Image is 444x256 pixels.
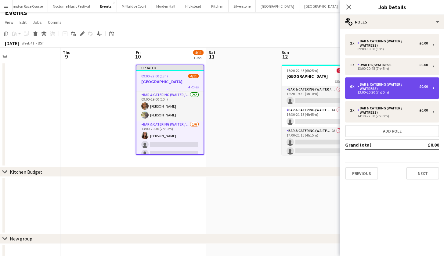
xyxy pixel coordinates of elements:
td: £0.00 [410,140,439,150]
span: 12 [281,53,289,60]
div: BST [38,41,44,45]
div: Bar & Catering (Waiter / waitress) [357,106,419,115]
div: £0.00 [419,108,428,112]
button: Silverstone [229,0,256,12]
span: View [5,20,13,25]
div: 2 x [350,108,357,112]
h1: Events [5,8,27,17]
button: [GEOGRAPHIC_DATA] [299,0,343,12]
button: Kitchen [206,0,229,12]
button: Hickstead [180,0,206,12]
span: 09:00-22:00 (13h) [141,74,168,78]
div: 13:00-20:45 (7h45m) [350,67,428,70]
span: Sun [282,50,289,55]
span: Comms [48,20,62,25]
button: Plumpton Race Course [3,0,48,12]
span: Fri [136,50,141,55]
div: £0.00 [419,63,428,67]
div: Updated [136,65,204,70]
app-card-role: Bar & Catering (Waiter / waitress)1A0/116:30-21:15 (4h45m) [282,107,350,127]
span: 6 Roles [335,79,345,84]
app-job-card: Updated09:00-22:00 (13h)4/11[GEOGRAPHIC_DATA]4 RolesBar & Catering (Waiter / waitress)2/209:00-19... [136,65,204,155]
app-card-role: Bar & Catering (Waiter / waitress)0/116:20-19:30 (3h10m) [282,86,350,107]
div: 13:00-20:30 (7h30m) [350,91,428,94]
span: 9 [62,53,70,60]
button: Previous [345,167,378,180]
div: Kitchen Budget [10,169,42,175]
span: Thu [63,50,70,55]
app-card-role: Bar & Catering (Waiter / waitress)2/209:00-19:00 (10h)[PERSON_NAME][PERSON_NAME] [136,91,204,121]
span: Week 41 [20,41,35,45]
button: Morden Hall [151,0,180,12]
button: [GEOGRAPHIC_DATA] [256,0,299,12]
div: £0.00 [419,41,428,45]
div: Roles [340,15,444,29]
a: Jobs [30,18,44,26]
app-card-role: Bar & Catering (Waiter / waitress)2A0/217:00-21:15 (4h15m) [282,127,350,157]
a: Comms [45,18,64,26]
span: 10 [135,53,141,60]
button: Millbridge Court [117,0,151,12]
app-job-card: 16:20-22:45 (6h25m)0/7[GEOGRAPHIC_DATA]6 RolesBar & Catering (Waiter / waitress)0/116:20-19:30 (3... [282,65,350,155]
span: 4/11 [188,74,199,78]
div: 1 Job [193,55,203,60]
span: 4/11 [193,50,204,55]
div: £0.00 [419,84,428,89]
h3: Job Details [340,3,444,11]
div: 09:00-19:00 (10h) [350,48,428,51]
td: Grand total [345,140,410,150]
button: Events [95,0,117,12]
div: Bar & Catering (Waiter / waitress) [357,82,419,91]
a: View [2,18,16,26]
span: Jobs [33,20,42,25]
div: -Waiter/Waitress [357,63,394,67]
button: Add role [345,125,439,137]
div: [DATE] [5,40,19,46]
span: 0/7 [337,68,345,73]
div: 1 x [350,63,357,67]
span: Sat [209,50,215,55]
h3: [GEOGRAPHIC_DATA] [282,73,350,79]
a: Edit [17,18,29,26]
div: Bar & Catering (Waiter / waitress) [357,39,419,48]
div: New group [10,236,32,242]
span: 4 Roles [188,85,199,89]
button: Nocturne Music Festival [48,0,95,12]
app-card-role: Bar & Catering (Waiter / waitress)1/613:00-20:30 (7h30m)[PERSON_NAME] [136,121,204,186]
h3: [GEOGRAPHIC_DATA] [136,79,204,84]
button: Next [406,167,439,180]
div: 14:30-22:00 (7h30m) [350,115,428,118]
span: Edit [20,20,27,25]
span: 11 [208,53,215,60]
div: 2 x [350,41,357,45]
span: 16:20-22:45 (6h25m) [287,68,318,73]
div: 6 x [350,84,357,89]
